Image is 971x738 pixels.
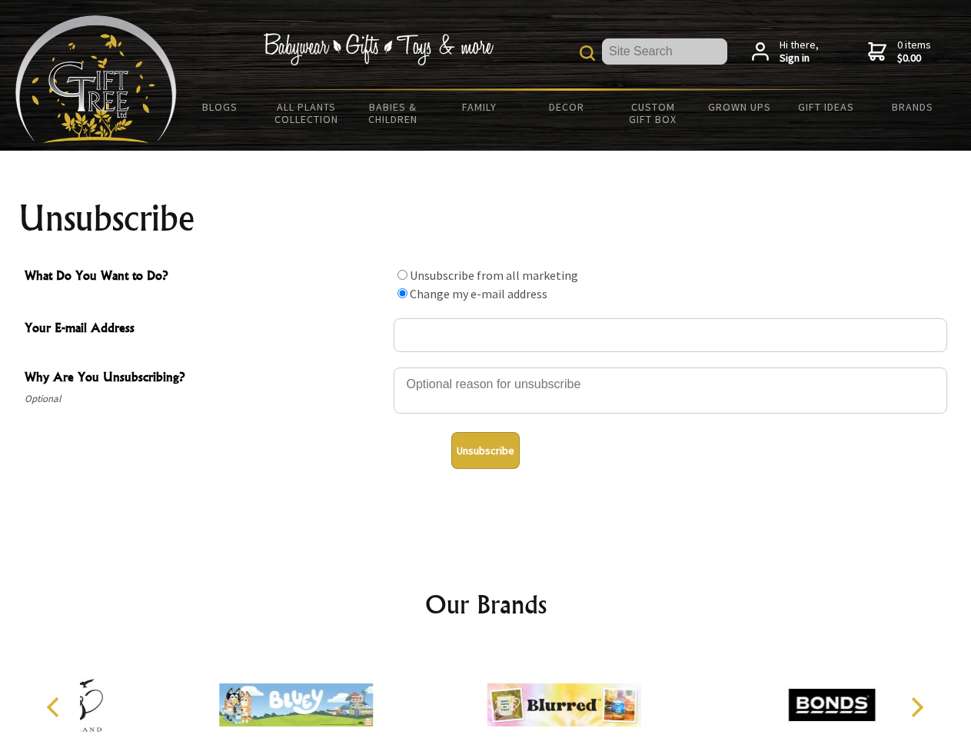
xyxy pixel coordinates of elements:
[897,52,931,65] strong: $0.00
[350,91,437,135] a: Babies & Children
[580,45,595,61] img: product search
[177,91,264,123] a: BLOGS
[394,367,947,414] textarea: Why Are You Unsubscribing?
[752,38,819,65] a: Hi there,Sign in
[397,270,407,280] input: What Do You Want to Do?
[451,432,520,469] button: Unsubscribe
[25,318,386,341] span: Your E-mail Address
[264,91,351,135] a: All Plants Collection
[25,266,386,288] span: What Do You Want to Do?
[31,586,941,623] h2: Our Brands
[394,318,947,352] input: Your E-mail Address
[900,690,933,724] button: Next
[18,200,953,237] h1: Unsubscribe
[783,91,870,123] a: Gift Ideas
[263,33,494,65] img: Babywear - Gifts - Toys & more
[868,38,931,65] a: 0 items$0.00
[25,367,386,390] span: Why Are You Unsubscribing?
[15,15,177,143] img: Babyware - Gifts - Toys and more...
[25,390,386,408] span: Optional
[410,268,578,283] label: Unsubscribe from all marketing
[602,38,727,65] input: Site Search
[780,52,819,65] strong: Sign in
[397,288,407,298] input: What Do You Want to Do?
[38,690,72,724] button: Previous
[610,91,697,135] a: Custom Gift Box
[870,91,956,123] a: Brands
[410,286,547,301] label: Change my e-mail address
[437,91,524,123] a: Family
[897,38,931,65] span: 0 items
[780,38,819,65] span: Hi there,
[696,91,783,123] a: Grown Ups
[523,91,610,123] a: Decor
